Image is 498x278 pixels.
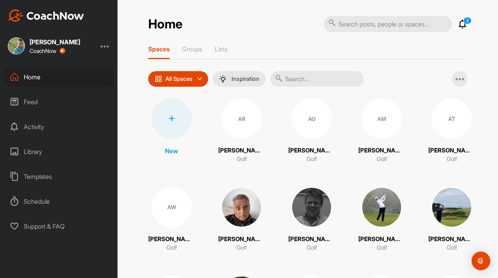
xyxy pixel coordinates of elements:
input: Search... [270,71,364,87]
a: [PERSON_NAME]Golf [358,187,405,252]
p: Golf [167,243,177,252]
p: [PERSON_NAME] [358,235,405,244]
img: square_029cf6a42048c9bd2dd45cc16971e0d6.jpg [221,187,262,227]
img: square_158e1c5d186a7cc6227f9d4b32e341bb.jpg [8,37,25,54]
p: [PERSON_NAME] [218,146,265,155]
p: Golf [377,243,387,252]
a: AM[PERSON_NAME]Golf [358,98,405,164]
p: Golf [307,243,317,252]
div: Support & FAQ [4,217,114,236]
p: New [165,146,178,156]
img: CoachNow [8,9,84,22]
p: Golf [447,243,457,252]
div: Open Intercom Messenger [472,252,490,270]
p: Groups [182,45,202,53]
p: [PERSON_NAME] [288,146,335,155]
p: Golf [447,155,457,164]
div: Home [4,67,114,87]
p: Inspiration [231,76,260,82]
a: AR[PERSON_NAME]Golf [218,98,265,164]
div: CoachNow [30,48,65,54]
div: Templates [4,167,114,186]
p: 3 [463,17,472,24]
img: menuIcon [219,75,227,83]
p: [PERSON_NAME] [148,235,195,244]
a: AG[PERSON_NAME]Golf [288,98,335,164]
p: Golf [377,155,387,164]
h2: Home [148,17,182,32]
a: AT[PERSON_NAME]Golf [428,98,475,164]
img: square_a330597569ce813f81b2d73810b4eb55.jpg [361,187,402,227]
a: [PERSON_NAME]Golf [288,187,335,252]
img: square_54bf2363e178b311fee57685398e6f50.jpg [431,187,472,227]
div: AW [151,187,192,227]
p: [PERSON_NAME] [428,235,475,244]
div: [PERSON_NAME] [30,39,80,45]
p: [PERSON_NAME] [218,235,265,244]
div: AR [221,98,262,139]
img: square_70b4024c94d0a11d0cb22863f6be175b.jpg [291,187,332,227]
a: [PERSON_NAME]Golf [428,187,475,252]
input: Search posts, people or spaces... [324,16,452,32]
p: Spaces [148,45,170,53]
p: Golf [237,243,247,252]
p: Golf [237,155,247,164]
p: [PERSON_NAME] [288,235,335,244]
div: Library [4,142,114,161]
img: icon [154,75,162,83]
div: Feed [4,92,114,112]
div: Schedule [4,192,114,211]
a: AW[PERSON_NAME]Golf [148,187,195,252]
p: [PERSON_NAME] [358,146,405,155]
p: [PERSON_NAME] [428,146,475,155]
a: [PERSON_NAME]Golf [218,187,265,252]
p: Lists [215,45,228,53]
p: All Spaces [165,76,193,82]
div: AG [291,98,332,139]
p: Golf [307,155,317,164]
div: Activity [4,117,114,136]
div: AM [361,98,402,139]
div: AT [431,98,472,139]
